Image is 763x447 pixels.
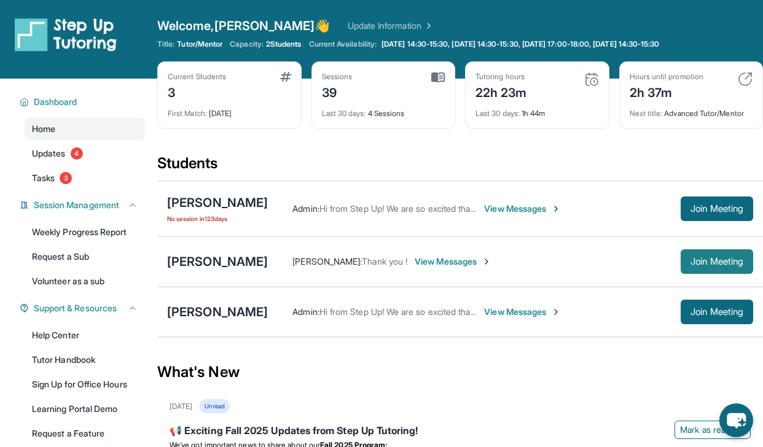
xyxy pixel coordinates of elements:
[25,221,145,243] a: Weekly Progress Report
[691,308,743,316] span: Join Meeting
[681,249,753,274] button: Join Meeting
[157,39,174,49] span: Title:
[60,172,72,184] span: 3
[292,306,319,317] span: Admin :
[170,423,751,440] div: 📢 Exciting Fall 2025 Updates from Step Up Tutoring!
[168,101,291,119] div: [DATE]
[691,258,743,265] span: Join Meeting
[25,349,145,371] a: Tutor Handbook
[362,256,407,266] span: Thank you !
[292,256,362,266] span: [PERSON_NAME] :
[177,39,222,49] span: Tutor/Mentor
[29,199,138,211] button: Session Management
[630,72,703,82] div: Hours until promotion
[630,101,753,119] div: Advanced Tutor/Mentor
[157,345,763,399] div: What's New
[157,17,331,34] span: Welcome, [PERSON_NAME] 👋
[691,205,743,212] span: Join Meeting
[680,424,730,436] span: Mark as read
[25,422,145,445] a: Request a Feature
[475,109,520,118] span: Last 30 days :
[25,118,145,140] a: Home
[280,72,291,82] img: card
[34,199,119,211] span: Session Management
[584,72,599,87] img: card
[484,306,561,318] span: View Messages
[34,96,77,108] span: Dashboard
[25,373,145,395] a: Sign Up for Office Hours
[25,142,145,165] a: Updates4
[34,302,117,314] span: Support & Resources
[32,147,66,160] span: Updates
[25,324,145,346] a: Help Center
[29,96,138,108] button: Dashboard
[475,101,599,119] div: 1h 44m
[71,147,83,160] span: 4
[168,109,207,118] span: First Match :
[168,72,226,82] div: Current Students
[475,72,527,82] div: Tutoring hours
[168,82,226,101] div: 3
[484,203,561,215] span: View Messages
[421,20,434,32] img: Chevron Right
[322,109,366,118] span: Last 30 days :
[170,402,192,411] div: [DATE]
[15,17,117,52] img: logo
[322,82,353,101] div: 39
[475,82,527,101] div: 22h 23m
[266,39,302,49] span: 2 Students
[551,307,561,317] img: Chevron-Right
[309,39,377,49] span: Current Availability:
[200,399,229,413] div: Unread
[738,72,753,87] img: card
[681,196,753,221] button: Join Meeting
[551,204,561,214] img: Chevron-Right
[167,194,268,211] div: [PERSON_NAME]
[292,203,319,214] span: Admin :
[322,72,353,82] div: Sessions
[379,39,662,49] a: [DATE] 14:30-15:30, [DATE] 14:30-15:30, [DATE] 17:00-18:00, [DATE] 14:30-15:30
[675,421,751,439] button: Mark as read
[25,246,145,268] a: Request a Sub
[415,255,491,268] span: View Messages
[719,403,753,437] button: chat-button
[32,123,55,135] span: Home
[630,82,703,101] div: 2h 37m
[230,39,264,49] span: Capacity:
[681,300,753,324] button: Join Meeting
[25,270,145,292] a: Volunteer as a sub
[482,257,491,266] img: Chevron-Right
[348,20,434,32] a: Update Information
[157,154,763,181] div: Students
[322,101,445,119] div: 4 Sessions
[381,39,659,49] span: [DATE] 14:30-15:30, [DATE] 14:30-15:30, [DATE] 17:00-18:00, [DATE] 14:30-15:30
[167,253,268,270] div: [PERSON_NAME]
[167,214,268,223] span: No session in 123 days
[431,72,445,83] img: card
[25,167,145,189] a: Tasks3
[32,172,55,184] span: Tasks
[29,302,138,314] button: Support & Resources
[25,398,145,420] a: Learning Portal Demo
[167,303,268,321] div: [PERSON_NAME]
[630,109,663,118] span: Next title :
